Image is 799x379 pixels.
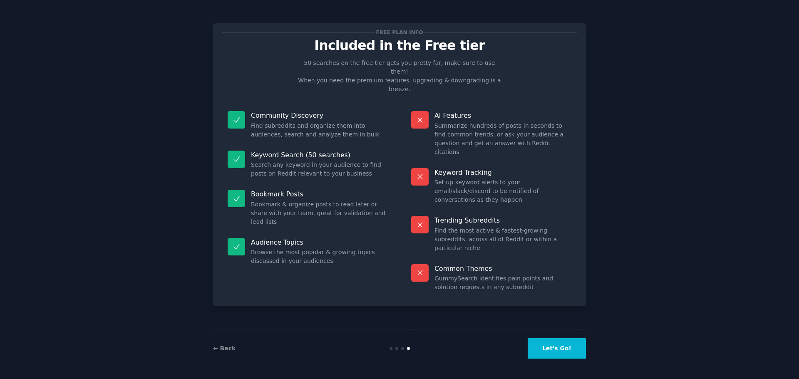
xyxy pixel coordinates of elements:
dd: Summarize hundreds of posts in seconds to find common trends, or ask your audience a question and... [434,121,571,156]
button: Let's Go! [528,338,586,359]
p: Common Themes [434,264,571,273]
p: Bookmark Posts [251,190,388,198]
span: Free plan info [375,28,424,37]
dd: Find the most active & fastest-growing subreddits, across all of Reddit or within a particular niche [434,226,571,253]
dd: Find subreddits and organize them into audiences, search and analyze them in bulk [251,121,388,139]
p: 50 searches on the free tier gets you pretty far, make sure to use them! When you need the premiu... [295,59,504,94]
p: Keyword Search (50 searches) [251,151,388,159]
p: Trending Subreddits [434,216,571,225]
p: Audience Topics [251,238,388,247]
dd: Browse the most popular & growing topics discussed in your audiences [251,248,388,265]
p: Included in the Free tier [222,38,577,53]
dd: Bookmark & organize posts to read later or share with your team, great for validation and lead lists [251,200,388,226]
p: Keyword Tracking [434,168,571,177]
dd: Search any keyword in your audience to find posts on Reddit relevant to your business [251,161,388,178]
a: ← Back [213,345,236,352]
dd: GummySearch identifies pain points and solution requests in any subreddit [434,274,571,292]
dd: Set up keyword alerts to your email/slack/discord to be notified of conversations as they happen [434,178,571,204]
p: Community Discovery [251,111,388,120]
p: AI Features [434,111,571,120]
